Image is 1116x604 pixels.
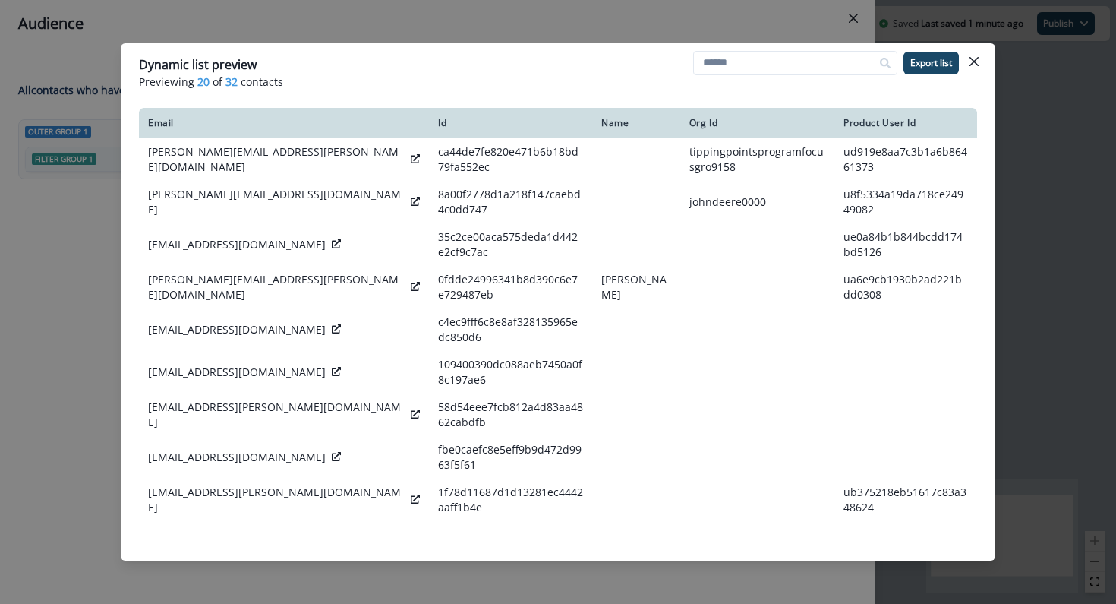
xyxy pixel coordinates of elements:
td: tippingpointsprogramfocusgro9158 [680,138,835,181]
td: ub375218eb51617c83a348624 [834,479,977,521]
td: 81f0651e4f0c7d6606b8e8b1c595f0b5 [429,521,592,564]
button: Export list [903,52,959,74]
td: ue0a84b1b844bcdd174bd5126 [834,223,977,266]
td: ca44de7fe820e471b6b18bd79fa552ec [429,138,592,181]
p: [EMAIL_ADDRESS][DOMAIN_NAME] [148,450,326,465]
div: Org Id [689,117,826,129]
td: ua6e9cb1930b2ad221bdd0308 [834,266,977,308]
td: u8f5334a19da718ce24949082 [834,181,977,223]
td: u29b1dba46a2c9a0d2df83573 [834,521,977,564]
p: [EMAIL_ADDRESS][PERSON_NAME][DOMAIN_NAME] [148,400,405,430]
div: Product User Id [843,117,968,129]
td: johndeere0000 [680,181,835,223]
p: Dynamic list preview [139,55,257,74]
td: ud919e8aa7c3b1a6b86461373 [834,138,977,181]
td: c4ec9fff6c8e8af328135965edc850d6 [429,308,592,351]
button: Close [962,49,986,74]
td: fbe0caefc8e5eff9b9d472d9963f5f61 [429,436,592,479]
div: Name [601,117,671,129]
td: [PERSON_NAME] [592,521,680,564]
p: [EMAIL_ADDRESS][DOMAIN_NAME] [148,365,326,380]
p: [PERSON_NAME][EMAIL_ADDRESS][PERSON_NAME][DOMAIN_NAME] [148,272,405,302]
td: 1f78d11687d1d13281ec4442aaff1b4e [429,479,592,521]
div: Email [148,117,420,129]
p: [PERSON_NAME][EMAIL_ADDRESS][DOMAIN_NAME] [148,187,405,217]
div: Id [438,117,583,129]
p: Previewing of contacts [139,74,977,90]
td: [PERSON_NAME] [592,266,680,308]
td: 109400390dc088aeb7450a0f8c197ae6 [429,351,592,394]
span: 32 [225,74,238,90]
td: 0fdde24996341b8d390c6e7e729487eb [429,266,592,308]
p: [PERSON_NAME][EMAIL_ADDRESS][PERSON_NAME][DOMAIN_NAME] [148,144,405,175]
p: [EMAIL_ADDRESS][DOMAIN_NAME] [148,237,326,252]
p: Export list [910,58,952,68]
td: 8a00f2778d1a218f147caebd4c0dd747 [429,181,592,223]
p: [EMAIL_ADDRESS][DOMAIN_NAME] [148,322,326,337]
td: 35c2ce00aca575deda1d442e2cf9c7ac [429,223,592,266]
p: [EMAIL_ADDRESS][PERSON_NAME][DOMAIN_NAME] [148,485,405,515]
td: 58d54eee7fcb812a4d83aa4862cabdfb [429,394,592,436]
span: 20 [197,74,210,90]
